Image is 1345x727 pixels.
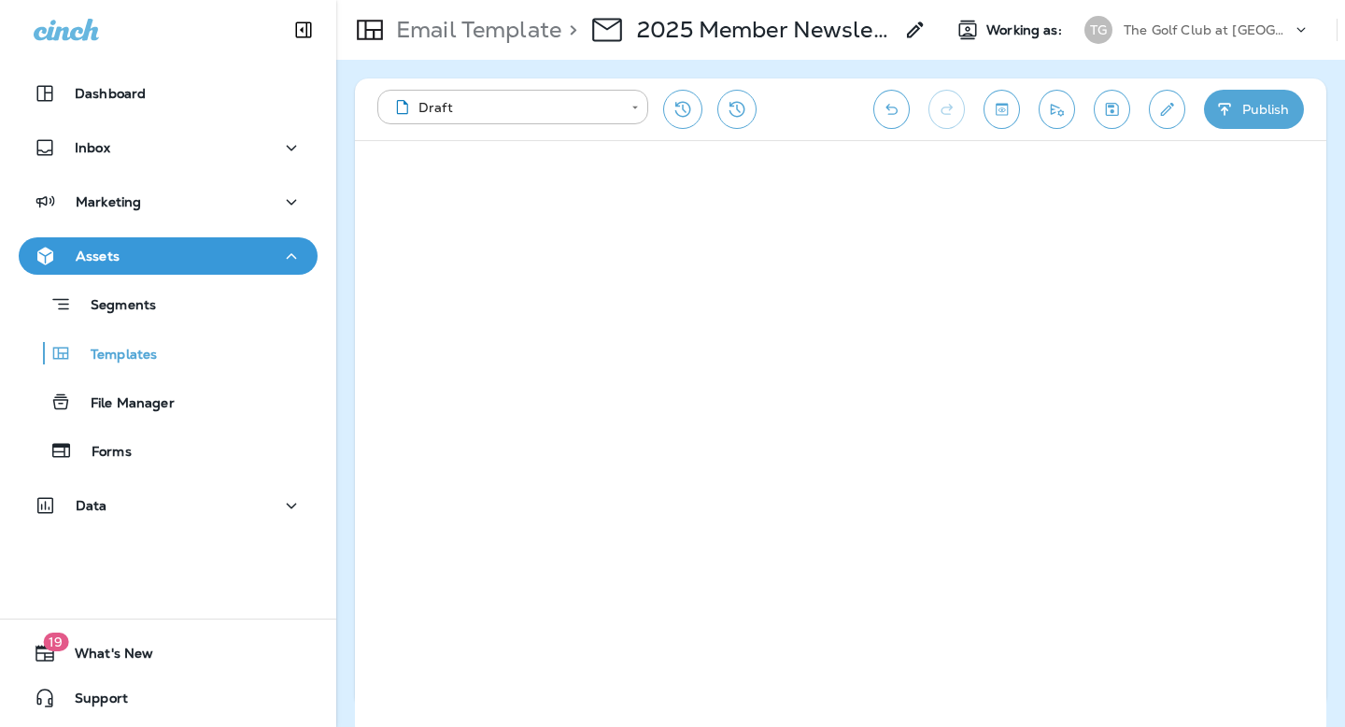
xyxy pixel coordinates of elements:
p: Marketing [76,194,141,209]
button: Templates [19,334,318,373]
p: File Manager [72,395,175,413]
button: Dashboard [19,75,318,112]
button: Edit details [1149,90,1185,129]
button: Assets [19,237,318,275]
button: Segments [19,284,318,324]
button: Save [1094,90,1130,129]
div: TG [1084,16,1112,44]
button: Collapse Sidebar [277,11,330,49]
button: Marketing [19,183,318,221]
button: Undo [873,90,910,129]
p: Segments [72,297,156,316]
button: Inbox [19,129,318,166]
p: 2025 Member Newsletter - Oct. [637,16,893,44]
button: 19What's New [19,634,318,672]
p: Dashboard [75,86,146,101]
button: Send test email [1039,90,1075,129]
div: Draft [390,98,618,117]
p: Inbox [75,140,110,155]
p: Data [76,498,107,513]
button: View Changelog [717,90,757,129]
button: Toggle preview [984,90,1020,129]
p: Email Template [389,16,561,44]
p: Templates [72,347,157,364]
button: Data [19,487,318,524]
p: Forms [73,444,132,462]
p: The Golf Club at [GEOGRAPHIC_DATA] [1124,22,1292,37]
span: 19 [43,633,68,651]
p: Assets [76,249,120,264]
button: Support [19,679,318,717]
button: Restore from previous version [663,90,702,129]
button: File Manager [19,382,318,421]
span: Working as: [986,22,1066,38]
span: Support [56,691,128,713]
button: Forms [19,431,318,470]
button: Publish [1204,90,1304,129]
p: > [561,16,577,44]
span: What's New [56,646,153,668]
